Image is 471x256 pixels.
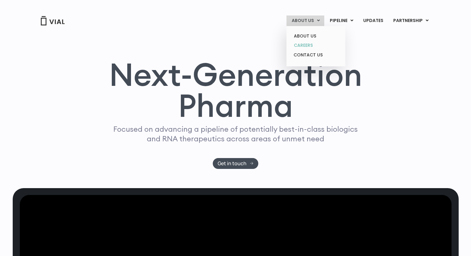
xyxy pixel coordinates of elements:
a: CONTACT US [289,50,343,60]
a: Get in touch [213,158,258,169]
img: Vial Logo [40,16,65,25]
a: CAREERS [289,41,343,50]
a: UPDATES [358,15,388,26]
a: ABOUT US [289,31,343,41]
a: ABOUT USMenu Toggle [286,15,324,26]
h1: Next-Generation Pharma [102,59,370,121]
a: PARTNERSHIPMenu Toggle [388,15,433,26]
a: PIPELINEMenu Toggle [325,15,358,26]
p: Focused on advancing a pipeline of potentially best-in-class biologics and RNA therapeutics acros... [111,124,360,143]
span: Get in touch [218,161,246,166]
